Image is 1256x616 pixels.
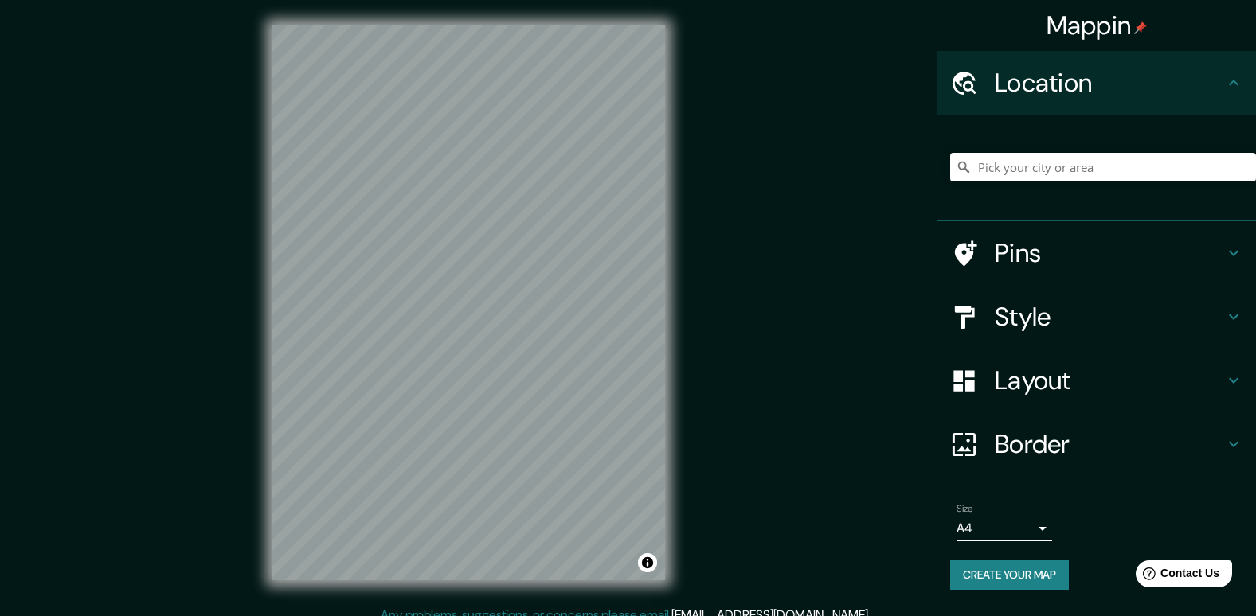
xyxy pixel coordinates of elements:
[937,285,1256,349] div: Style
[995,365,1224,396] h4: Layout
[995,428,1224,460] h4: Border
[995,237,1224,269] h4: Pins
[957,502,973,516] label: Size
[937,349,1256,412] div: Layout
[1114,554,1238,598] iframe: Help widget launcher
[950,153,1256,181] input: Pick your city or area
[995,301,1224,333] h4: Style
[1047,10,1148,41] h4: Mappin
[937,412,1256,476] div: Border
[638,553,657,572] button: Toggle attribution
[272,25,665,580] canvas: Map
[957,516,1052,541] div: A4
[937,221,1256,285] div: Pins
[937,51,1256,115] div: Location
[995,67,1224,99] h4: Location
[1134,21,1147,34] img: pin-icon.png
[950,560,1069,590] button: Create your map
